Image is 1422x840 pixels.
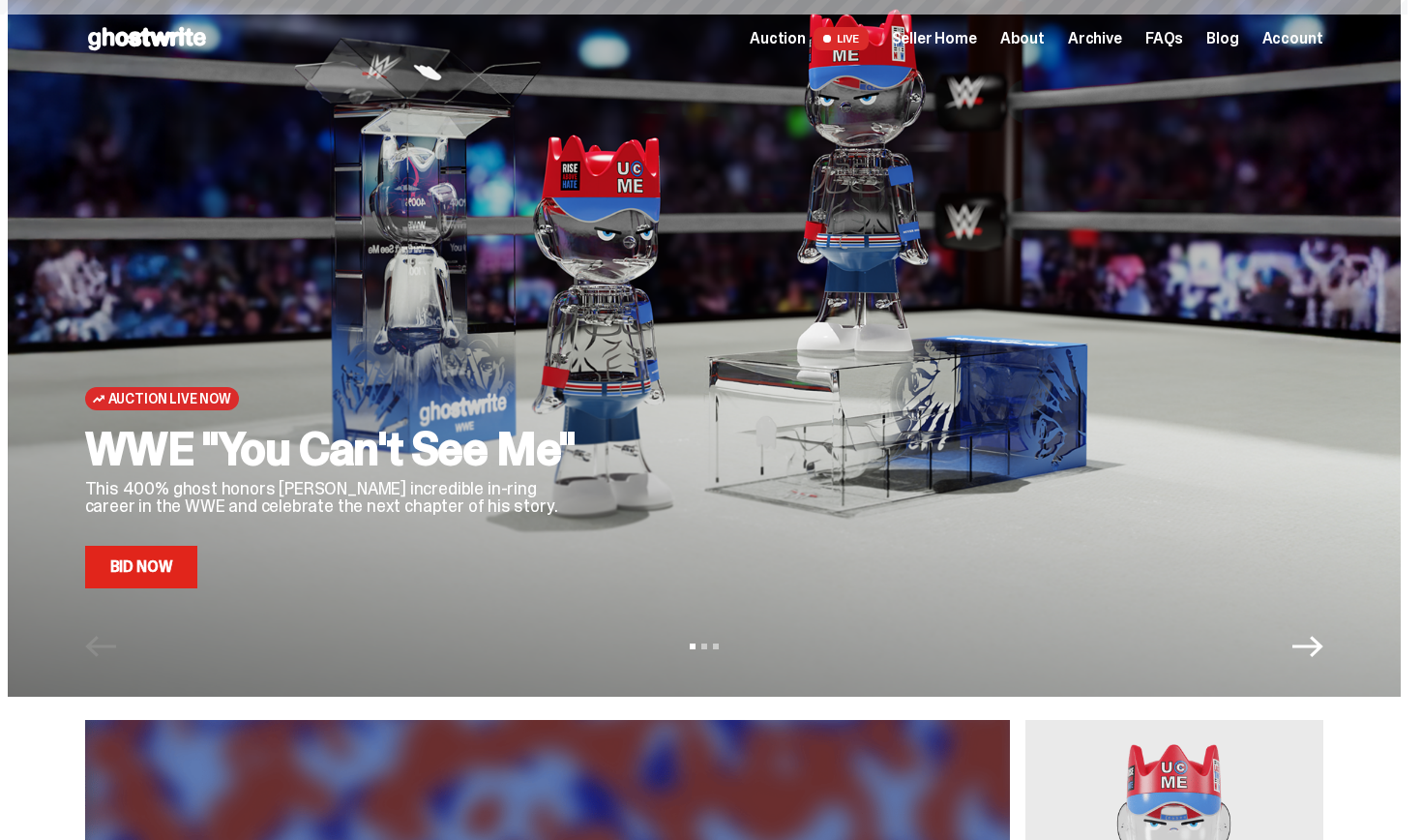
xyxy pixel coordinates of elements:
button: Next [1292,631,1323,662]
a: Bid Now [85,546,198,588]
span: Auction [750,31,806,46]
a: Auction LIVE [750,27,868,50]
a: Blog [1206,31,1238,46]
a: About [1000,31,1045,46]
button: View slide 2 [701,644,707,649]
button: View slide 3 [713,644,719,649]
h2: WWE "You Can't See Me" [85,426,588,472]
button: View slide 1 [690,644,696,649]
a: Seller Home [892,31,977,46]
a: Account [1262,31,1323,46]
span: Auction Live Now [108,391,231,406]
span: LIVE [814,27,869,50]
a: Archive [1068,31,1122,46]
a: FAQs [1145,31,1183,46]
p: This 400% ghost honors [PERSON_NAME] incredible in-ring career in the WWE and celebrate the next ... [85,480,588,515]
